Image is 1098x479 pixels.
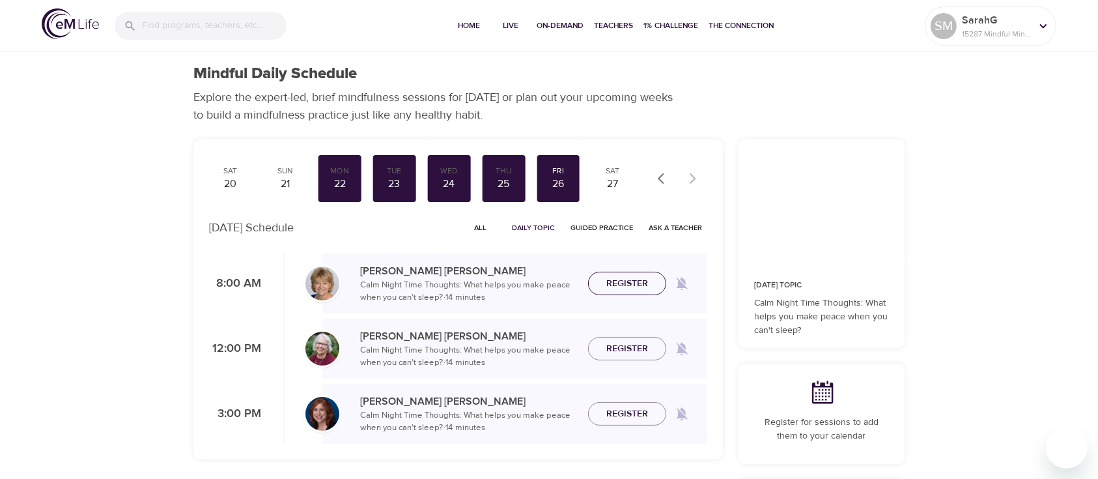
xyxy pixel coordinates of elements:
img: Lisa_Wickham-min.jpg [305,267,339,300]
p: 12:00 PM [209,340,261,358]
span: On-Demand [537,19,584,33]
p: Calm Night Time Thoughts: What helps you make peace when you can't sleep? · 14 minutes [360,409,578,435]
span: Guided Practice [570,222,633,234]
div: 27 [597,177,629,192]
p: [PERSON_NAME] [PERSON_NAME] [360,328,578,344]
input: Find programs, teachers, etc... [142,12,287,40]
span: Register [606,276,648,292]
span: 1% Challenge [643,19,698,33]
span: Daily Topic [512,222,555,234]
div: 25 [487,177,520,192]
p: [PERSON_NAME] [PERSON_NAME] [360,394,578,409]
div: Fri [542,166,574,177]
div: Wed [433,166,466,177]
span: Live [495,19,526,33]
iframe: Button to launch messaging window [1046,427,1088,469]
p: SarahG [962,12,1031,28]
span: The Connection [709,19,774,33]
span: Ask a Teacher [649,222,702,234]
span: Remind me when a class goes live every Friday at 8:00 AM [666,268,697,299]
button: Guided Practice [565,218,638,238]
span: Teachers [594,19,633,33]
span: Home [453,19,485,33]
div: Tue [378,166,411,177]
img: Bernice_Moore_min.jpg [305,332,339,366]
p: Calm Night Time Thoughts: What helps you make peace when you can't sleep? · 14 minutes [360,344,578,370]
div: Mon [324,166,356,177]
p: Explore the expert-led, brief mindfulness sessions for [DATE] or plan out your upcoming weeks to ... [193,89,682,124]
p: [DATE] Topic [754,280,889,291]
div: 22 [324,177,356,192]
span: Remind me when a class goes live every Friday at 12:00 PM [666,333,697,364]
div: Sat [214,166,247,177]
div: 24 [433,177,466,192]
button: Register [588,337,666,361]
span: Remind me when a class goes live every Friday at 3:00 PM [666,398,697,429]
p: [PERSON_NAME] [PERSON_NAME] [360,263,578,279]
h1: Mindful Daily Schedule [193,65,357,83]
div: Sat [597,166,629,177]
div: SM [931,13,957,39]
p: 15287 Mindful Minutes [962,28,1031,40]
button: Daily Topic [507,218,560,238]
p: 8:00 AM [209,275,261,293]
div: 20 [214,177,247,192]
button: Register [588,272,666,296]
img: logo [42,8,99,39]
p: 3:00 PM [209,405,261,423]
div: 21 [269,177,302,192]
div: Sun [269,166,302,177]
button: Register [588,402,666,426]
button: All [460,218,501,238]
img: Elaine_Smookler-min.jpg [305,397,339,431]
div: Thu [487,166,520,177]
div: 26 [542,177,574,192]
span: Register [606,406,648,422]
span: Register [606,341,648,357]
p: Calm Night Time Thoughts: What helps you make peace when you can't sleep? [754,297,889,338]
div: 23 [378,177,411,192]
p: Register for sessions to add them to your calendar [754,416,889,443]
p: Calm Night Time Thoughts: What helps you make peace when you can't sleep? · 14 minutes [360,279,578,304]
span: All [465,222,496,234]
p: [DATE] Schedule [209,219,294,237]
button: Ask a Teacher [643,218,707,238]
